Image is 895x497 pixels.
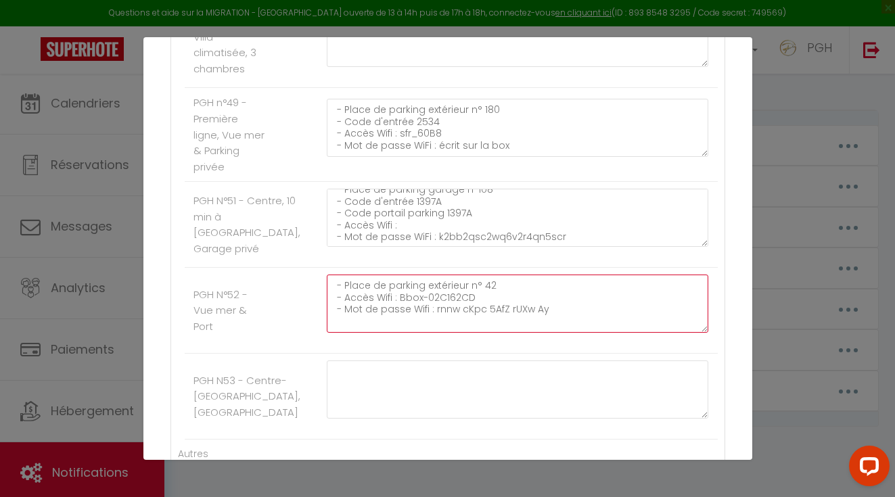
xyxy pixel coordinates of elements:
label: PGH N53 - Centre-[GEOGRAPHIC_DATA], [GEOGRAPHIC_DATA] [193,373,300,421]
label: PGH N°48 - Villa climatisée, 3 chambres [193,13,265,76]
label: PGH N°52 - Vue mer & Port [193,287,265,335]
label: PGH N°51 - Centre, 10 min à [GEOGRAPHIC_DATA], Garage privé [193,193,300,256]
label: PGH n°49 -Première ligne, Vue mer & Parking privée [193,95,265,174]
iframe: LiveChat chat widget [838,440,895,497]
label: Autres [178,446,208,461]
